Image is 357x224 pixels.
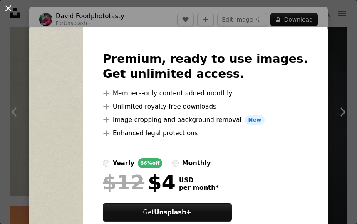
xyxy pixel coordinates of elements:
[103,160,109,167] input: yearly66%off
[179,184,219,192] span: per month *
[103,172,144,193] span: $12
[245,115,265,125] span: New
[103,102,308,112] li: Unlimited royalty-free downloads
[103,203,232,222] button: GetUnsplash+
[103,52,308,82] h2: Premium, ready to use images. Get unlimited access.
[103,88,308,98] li: Members-only content added monthly
[103,115,308,125] li: Image cropping and background removal
[154,209,191,216] strong: Unsplash+
[138,158,162,168] div: 66% off
[113,158,134,168] div: yearly
[182,158,211,168] div: monthly
[179,177,219,184] span: USD
[103,128,308,138] li: Enhanced legal protections
[103,172,176,193] div: $4
[172,160,179,167] input: monthly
